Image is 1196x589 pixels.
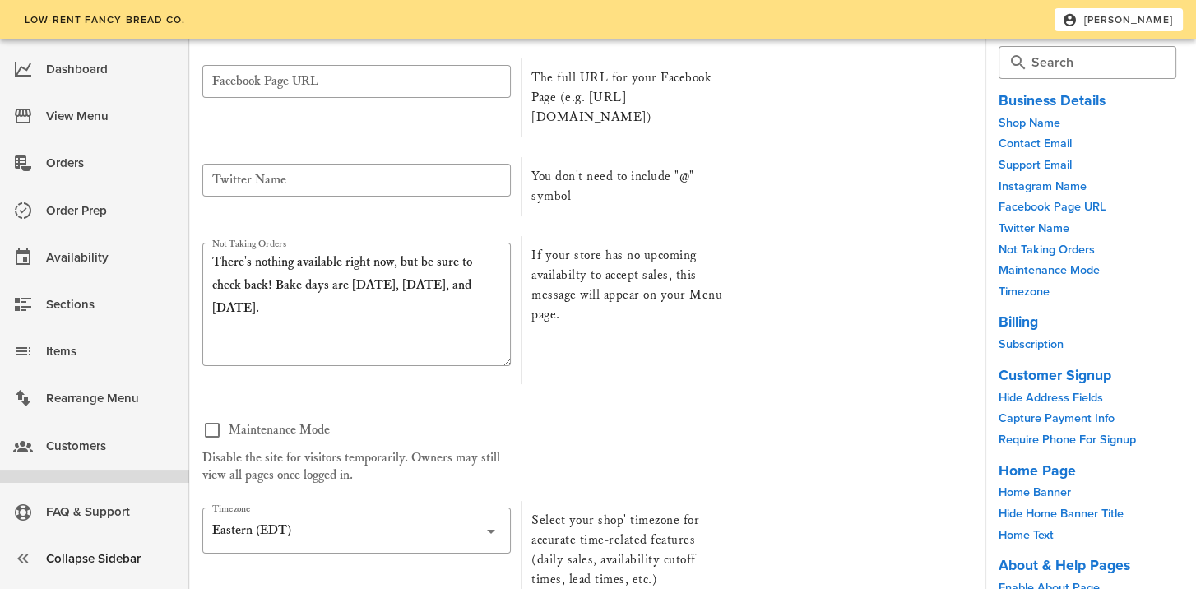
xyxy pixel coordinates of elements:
[46,197,176,225] div: Order Prep
[999,557,1130,574] a: About & Help Pages
[999,462,1076,480] a: Home Page
[212,238,286,250] label: Not Taking Orders
[46,103,176,130] div: View Menu
[999,179,1087,193] a: Instagram Name
[999,485,1071,499] a: Home Banner
[46,433,176,460] div: Customers
[202,450,511,485] div: Disable the site for visitors temporarily. Owners may still view all pages once logged in.
[46,545,176,573] div: Collapse Sidebar
[999,367,1111,384] a: Customer Signup
[999,263,1100,277] a: Maintenance Mode
[999,243,1095,257] a: Not Taking Orders
[999,137,1072,151] a: Contact Email
[999,337,1064,351] a: Subscription
[521,236,733,384] div: If your store has no upcoming availabilty to accept sales, this message will appear on your Menu ...
[229,422,511,438] label: Maintenance Mode
[999,528,1054,542] a: Home Text
[999,200,1106,214] a: Facebook Page URL
[1055,8,1183,31] button: [PERSON_NAME]
[46,291,176,318] div: Sections
[521,157,733,216] div: You don't need to include "@" symbol
[999,411,1115,425] a: Capture Payment Info
[999,507,1124,521] a: Hide Home Banner Title
[999,313,1038,331] a: Billing
[46,338,176,365] div: Items
[999,221,1069,235] a: Twitter Name
[13,8,196,31] a: low-rent fancy bread co.
[23,14,185,26] span: low-rent fancy bread co.
[46,499,176,526] div: FAQ & Support
[46,244,176,271] div: Availability
[999,116,1060,130] a: Shop Name
[999,92,1106,109] a: Business Details
[999,391,1103,405] a: Hide Address Fields
[212,503,251,515] label: Timezone
[46,480,176,507] div: Shop Settings
[46,150,176,177] div: Orders
[999,158,1072,172] a: Support Email
[46,385,176,412] div: Rearrange Menu
[999,433,1136,447] a: Require Phone For Signup
[1065,12,1173,27] span: [PERSON_NAME]
[999,285,1050,299] a: Timezone
[46,56,176,83] div: Dashboard
[521,58,733,137] div: The full URL for your Facebook Page (e.g. [URL][DOMAIN_NAME])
